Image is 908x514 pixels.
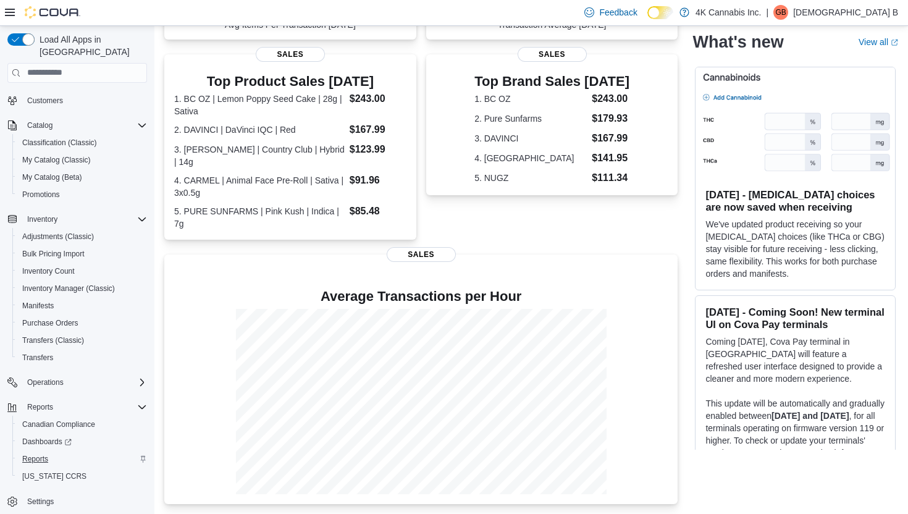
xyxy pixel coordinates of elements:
[22,118,57,133] button: Catalog
[17,246,147,261] span: Bulk Pricing Import
[22,353,53,363] span: Transfers
[474,132,587,145] dt: 3. DAVINCI
[599,6,637,19] span: Feedback
[22,249,85,259] span: Bulk Pricing Import
[350,122,406,137] dd: $167.99
[12,433,152,450] a: Dashboards
[17,170,87,185] a: My Catalog (Beta)
[17,153,96,167] a: My Catalog (Classic)
[174,124,345,136] dt: 2. DAVINCI | DaVinci IQC | Red
[592,151,629,166] dd: $141.95
[35,33,147,58] span: Load All Apps in [GEOGRAPHIC_DATA]
[647,19,648,20] span: Dark Mode
[2,374,152,391] button: Operations
[27,402,53,412] span: Reports
[17,187,65,202] a: Promotions
[17,229,99,244] a: Adjustments (Classic)
[12,263,152,280] button: Inventory Count
[22,318,78,328] span: Purchase Orders
[22,419,95,429] span: Canadian Compliance
[705,306,885,331] h3: [DATE] - Coming Soon! New terminal UI on Cova Pay terminals
[22,400,147,415] span: Reports
[174,143,345,168] dt: 3. [PERSON_NAME] | Country Club | Hybrid | 14g
[22,93,68,108] a: Customers
[592,111,629,126] dd: $179.93
[27,96,63,106] span: Customers
[12,332,152,349] button: Transfers (Classic)
[22,375,147,390] span: Operations
[17,452,53,466] a: Reports
[891,39,898,46] svg: External link
[17,434,77,449] a: Dashboards
[705,218,885,280] p: We've updated product receiving so your [MEDICAL_DATA] choices (like THCa or CBG) stay visible fo...
[17,246,90,261] a: Bulk Pricing Import
[17,316,83,331] a: Purchase Orders
[2,117,152,134] button: Catalog
[174,93,345,117] dt: 1. BC OZ | Lemon Poppy Seed Cake | 28g | Sativa
[767,5,769,20] p: |
[2,492,152,510] button: Settings
[17,469,91,484] a: [US_STATE] CCRS
[22,212,147,227] span: Inventory
[22,138,97,148] span: Classification (Classic)
[350,91,406,106] dd: $243.00
[27,497,54,507] span: Settings
[27,214,57,224] span: Inventory
[12,349,152,366] button: Transfers
[775,5,786,20] span: GB
[22,494,147,509] span: Settings
[592,131,629,146] dd: $167.99
[17,281,120,296] a: Inventory Manager (Classic)
[474,74,629,89] h3: Top Brand Sales [DATE]
[22,190,60,200] span: Promotions
[12,169,152,186] button: My Catalog (Beta)
[17,264,147,279] span: Inventory Count
[22,400,58,415] button: Reports
[174,205,345,230] dt: 5. PURE SUNFARMS | Pink Kush | Indica | 7g
[17,333,89,348] a: Transfers (Classic)
[22,375,69,390] button: Operations
[17,350,147,365] span: Transfers
[17,281,147,296] span: Inventory Manager (Classic)
[22,284,115,293] span: Inventory Manager (Classic)
[474,93,587,105] dt: 1. BC OZ
[17,153,147,167] span: My Catalog (Classic)
[12,280,152,297] button: Inventory Manager (Classic)
[17,350,58,365] a: Transfers
[705,397,885,471] p: This update will be automatically and gradually enabled between , for all terminals operating on ...
[22,172,82,182] span: My Catalog (Beta)
[174,74,406,89] h3: Top Product Sales [DATE]
[17,469,147,484] span: Washington CCRS
[27,120,53,130] span: Catalog
[2,211,152,228] button: Inventory
[474,172,587,184] dt: 5. NUGZ
[12,245,152,263] button: Bulk Pricing Import
[12,450,152,468] button: Reports
[2,91,152,109] button: Customers
[22,266,75,276] span: Inventory Count
[22,232,94,242] span: Adjustments (Classic)
[25,6,80,19] img: Cova
[27,377,64,387] span: Operations
[12,416,152,433] button: Canadian Compliance
[12,468,152,485] button: [US_STATE] CCRS
[12,297,152,314] button: Manifests
[518,47,587,62] span: Sales
[350,173,406,188] dd: $91.96
[692,32,783,52] h2: What's new
[17,170,147,185] span: My Catalog (Beta)
[12,228,152,245] button: Adjustments (Classic)
[22,212,62,227] button: Inventory
[17,298,59,313] a: Manifests
[17,417,100,432] a: Canadian Compliance
[12,186,152,203] button: Promotions
[17,452,147,466] span: Reports
[592,91,629,106] dd: $243.00
[174,174,345,199] dt: 4. CARMEL | Animal Face Pre-Roll | Sativa | 3x0.5g
[17,316,147,331] span: Purchase Orders
[22,301,54,311] span: Manifests
[174,289,668,304] h4: Average Transactions per Hour
[17,135,102,150] a: Classification (Classic)
[22,494,59,509] a: Settings
[705,335,885,385] p: Coming [DATE], Cova Pay terminal in [GEOGRAPHIC_DATA] will feature a refreshed user interface des...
